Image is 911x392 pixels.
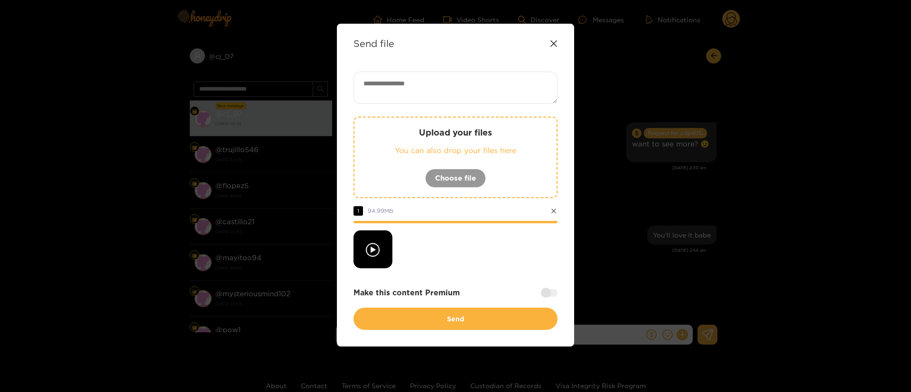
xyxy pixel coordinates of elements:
[353,287,460,298] strong: Make this content Premium
[368,208,393,214] span: 94.99 MB
[353,206,363,216] span: 1
[373,127,538,138] p: Upload your files
[353,38,394,49] strong: Send file
[373,145,538,156] p: You can also drop your files here
[425,169,486,188] button: Choose file
[353,308,558,330] button: Send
